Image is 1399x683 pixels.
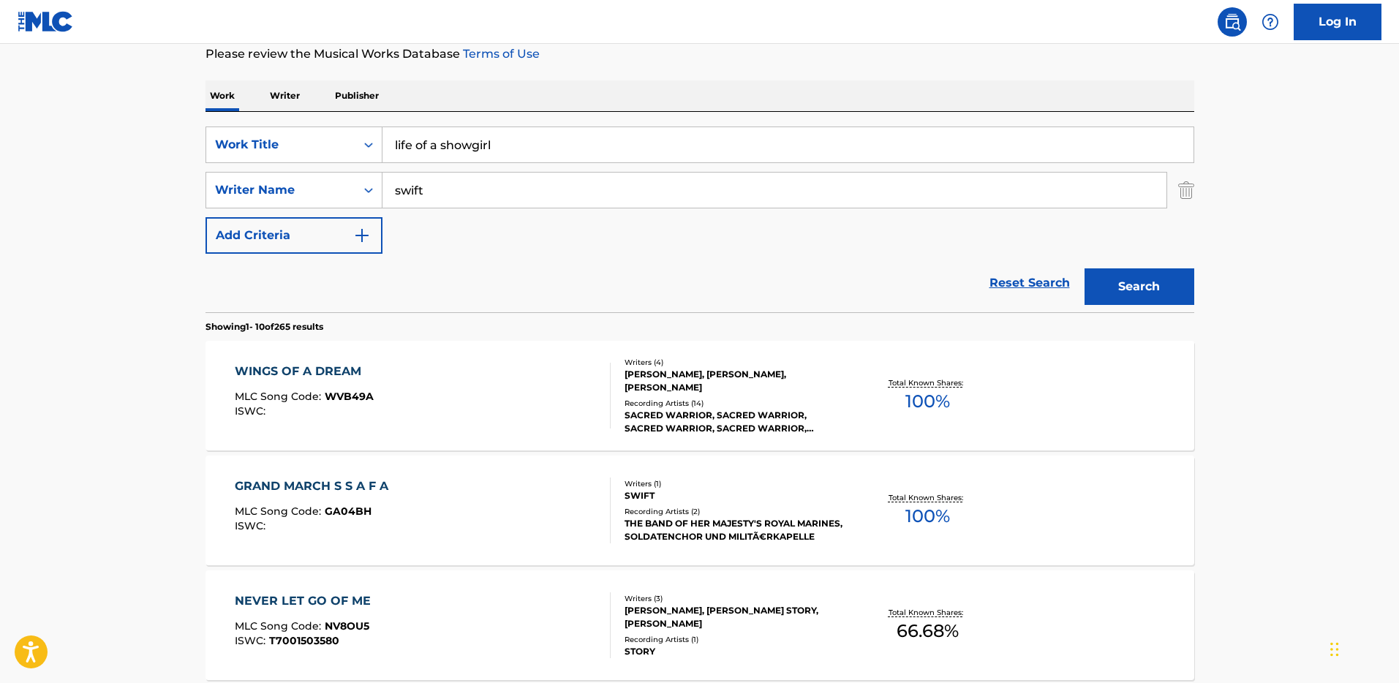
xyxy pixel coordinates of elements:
span: MLC Song Code : [235,619,325,633]
span: ISWC : [235,634,269,647]
div: SACRED WARRIOR, SACRED WARRIOR, SACRED WARRIOR, SACRED WARRIOR, SACRED WARRIOR [625,409,845,435]
img: MLC Logo [18,11,74,32]
div: Work Title [215,136,347,154]
a: Log In [1294,4,1381,40]
span: 66.68 % [897,618,959,644]
img: search [1223,13,1241,31]
span: MLC Song Code : [235,505,325,518]
div: Drag [1330,627,1339,671]
div: Recording Artists ( 2 ) [625,506,845,517]
p: Writer [265,80,304,111]
span: T7001503580 [269,634,339,647]
iframe: Chat Widget [1326,613,1399,683]
a: Public Search [1218,7,1247,37]
span: 100 % [905,388,950,415]
button: Add Criteria [205,217,382,254]
div: GRAND MARCH S S A F A [235,478,396,495]
p: Work [205,80,239,111]
div: Writers ( 3 ) [625,593,845,604]
div: Help [1256,7,1285,37]
a: GRAND MARCH S S A F AMLC Song Code:GA04BHISWC:Writers (1)SWIFTRecording Artists (2)THE BAND OF HE... [205,456,1194,565]
p: Showing 1 - 10 of 265 results [205,320,323,333]
img: Delete Criterion [1178,172,1194,208]
div: Writers ( 4 ) [625,357,845,368]
span: GA04BH [325,505,372,518]
span: 100 % [905,503,950,529]
a: WINGS OF A DREAMMLC Song Code:WVB49AISWC:Writers (4)[PERSON_NAME], [PERSON_NAME], [PERSON_NAME]Re... [205,341,1194,450]
div: STORY [625,645,845,658]
div: [PERSON_NAME], [PERSON_NAME], [PERSON_NAME] [625,368,845,394]
div: SWIFT [625,489,845,502]
img: help [1262,13,1279,31]
span: NV8OU5 [325,619,369,633]
div: THE BAND OF HER MAJESTY'S ROYAL MARINES, SOLDATENCHOR UND MILITÃ€RKAPELLE [625,517,845,543]
span: WVB49A [325,390,374,403]
div: WINGS OF A DREAM [235,363,374,380]
div: Recording Artists ( 14 ) [625,398,845,409]
form: Search Form [205,127,1194,312]
div: [PERSON_NAME], [PERSON_NAME] STORY, [PERSON_NAME] [625,604,845,630]
p: Total Known Shares: [889,492,967,503]
img: 9d2ae6d4665cec9f34b9.svg [353,227,371,244]
div: NEVER LET GO OF ME [235,592,378,610]
button: Search [1085,268,1194,305]
span: ISWC : [235,519,269,532]
div: Writers ( 1 ) [625,478,845,489]
a: NEVER LET GO OF MEMLC Song Code:NV8OU5ISWC:T7001503580Writers (3)[PERSON_NAME], [PERSON_NAME] STO... [205,570,1194,680]
p: Total Known Shares: [889,607,967,618]
p: Total Known Shares: [889,377,967,388]
p: Please review the Musical Works Database [205,45,1194,63]
p: Publisher [331,80,383,111]
span: ISWC : [235,404,269,418]
div: Writer Name [215,181,347,199]
div: Recording Artists ( 1 ) [625,634,845,645]
span: MLC Song Code : [235,390,325,403]
a: Terms of Use [460,47,540,61]
a: Reset Search [982,267,1077,299]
